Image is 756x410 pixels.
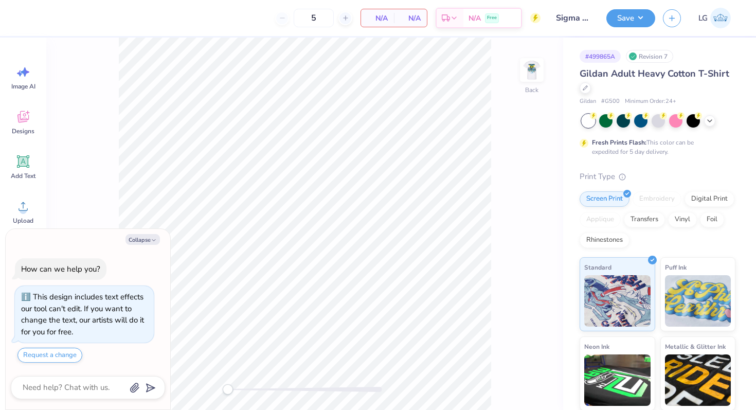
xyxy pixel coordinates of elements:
[584,354,651,406] img: Neon Ink
[125,234,160,245] button: Collapse
[580,97,596,106] span: Gildan
[11,172,35,180] span: Add Text
[625,97,676,106] span: Minimum Order: 24 +
[592,138,718,156] div: This color can be expedited for 5 day delivery.
[584,341,609,352] span: Neon Ink
[580,67,729,80] span: Gildan Adult Heavy Cotton T-Shirt
[521,60,542,80] img: Back
[580,50,621,63] div: # 499865A
[580,171,735,183] div: Print Type
[400,13,421,24] span: N/A
[223,384,233,395] div: Accessibility label
[665,262,687,273] span: Puff Ink
[606,9,655,27] button: Save
[469,13,481,24] span: N/A
[633,191,681,207] div: Embroidery
[668,212,697,227] div: Vinyl
[626,50,673,63] div: Revision 7
[367,13,388,24] span: N/A
[580,212,621,227] div: Applique
[580,191,629,207] div: Screen Print
[710,8,731,28] img: Lexi Glaser
[21,292,144,337] div: This design includes text effects our tool can't edit. If you want to change the text, our artist...
[294,9,334,27] input: – –
[17,348,82,363] button: Request a change
[665,354,731,406] img: Metallic & Glitter Ink
[592,138,646,147] strong: Fresh Prints Flash:
[700,212,724,227] div: Foil
[665,275,731,327] img: Puff Ink
[624,212,665,227] div: Transfers
[698,12,708,24] span: LG
[665,341,726,352] span: Metallic & Glitter Ink
[601,97,620,106] span: # G500
[487,14,497,22] span: Free
[584,275,651,327] img: Standard
[584,262,611,273] span: Standard
[685,191,734,207] div: Digital Print
[11,82,35,91] span: Image AI
[548,8,599,28] input: Untitled Design
[21,264,100,274] div: How can we help you?
[13,217,33,225] span: Upload
[525,85,538,95] div: Back
[580,233,629,248] div: Rhinestones
[12,127,34,135] span: Designs
[694,8,735,28] a: LG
